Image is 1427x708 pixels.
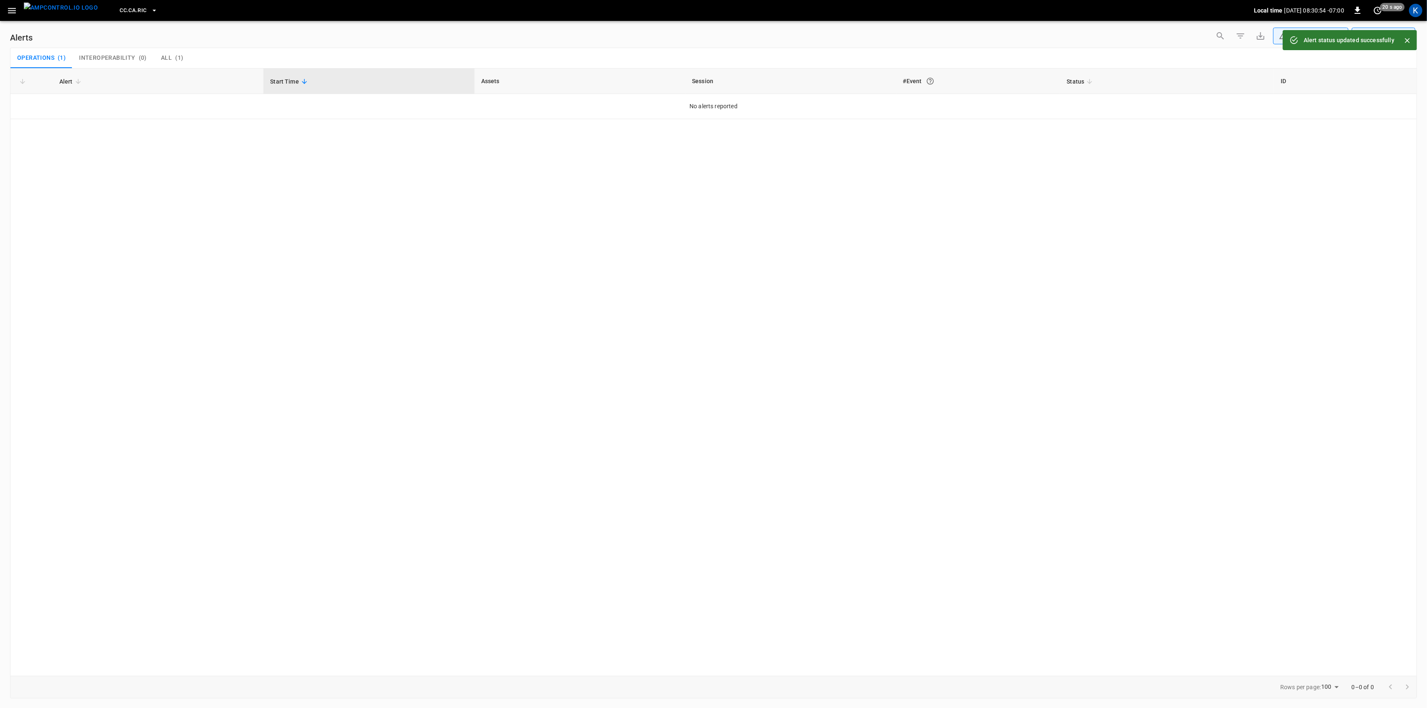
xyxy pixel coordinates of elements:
[139,54,147,62] span: ( 0 )
[1274,69,1417,94] th: ID
[79,54,135,62] span: Interoperability
[161,54,172,62] span: All
[1284,6,1344,15] p: [DATE] 08:30:54 -07:00
[59,76,84,87] span: Alert
[10,31,33,44] h6: Alerts
[1352,683,1374,691] p: 0–0 of 0
[10,94,1417,119] td: No alerts reported
[475,69,685,94] th: Assets
[270,76,310,87] span: Start Time
[1304,33,1394,48] div: Alert status updated successfully
[903,74,1054,89] div: #Event
[923,74,938,89] button: An event is a single occurrence of an issue. An alert groups related events for the same asset, m...
[1254,6,1283,15] p: Local time
[1280,683,1321,691] p: Rows per page:
[116,3,161,19] button: CC.CA.RIC
[17,54,54,62] span: Operations
[120,6,146,15] span: CC.CA.RIC
[1401,34,1414,47] button: Close
[58,54,66,62] span: ( 1 )
[1409,4,1422,17] div: profile-icon
[1321,681,1341,693] div: 100
[1380,3,1405,11] span: 20 s ago
[685,69,896,94] th: Session
[175,54,183,62] span: ( 1 )
[1279,32,1335,41] div: Unresolved
[1371,4,1384,17] button: set refresh interval
[1367,28,1415,44] div: Last 24 hrs
[1067,76,1095,87] span: Status
[24,3,98,13] img: ampcontrol.io logo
